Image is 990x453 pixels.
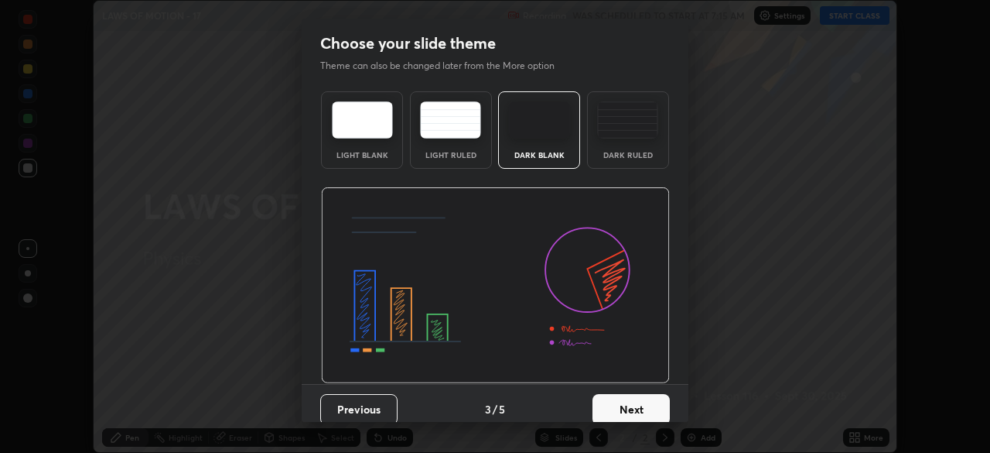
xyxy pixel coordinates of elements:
div: Light Blank [331,151,393,159]
img: darkRuledTheme.de295e13.svg [597,101,658,139]
div: Dark Ruled [597,151,659,159]
h4: / [493,401,497,417]
img: darkTheme.f0cc69e5.svg [509,101,570,139]
img: lightRuledTheme.5fabf969.svg [420,101,481,139]
button: Previous [320,394,398,425]
div: Light Ruled [420,151,482,159]
button: Next [592,394,670,425]
p: Theme can also be changed later from the More option [320,59,571,73]
img: lightTheme.e5ed3b09.svg [332,101,393,139]
img: darkThemeBanner.d06ce4a2.svg [321,187,670,384]
h4: 3 [485,401,491,417]
div: Dark Blank [508,151,570,159]
h2: Choose your slide theme [320,33,496,53]
h4: 5 [499,401,505,417]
